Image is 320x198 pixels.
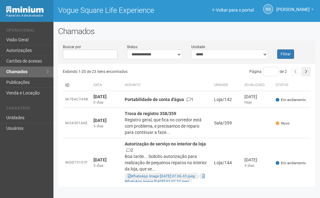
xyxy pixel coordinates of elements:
strong: Portabilidade de conta d'água [125,97,184,102]
td: Sala/359 [212,108,242,138]
img: Minium [6,6,44,13]
a: WhatsApp Image [DATE] 07.06.43.jpeg [128,174,195,178]
span: Hoje [244,100,252,104]
div: 0 dias [93,100,120,105]
span: 2 [126,148,133,153]
td: M-2A501A6E [63,108,91,138]
a: NS [263,4,273,14]
td: M-DD73151F [63,138,91,187]
th: Data [91,79,122,91]
div: 5 dias [93,163,120,168]
div: [DATE] [244,94,271,100]
span: Nicolle Silva [276,1,310,12]
label: Buscar por [63,44,81,50]
div: 5 dias [93,124,120,129]
div: [DATE] [244,157,271,163]
div: Boa tarde... Solicito autorização para realização de pequenos reparos no interior da loja, que se... [125,153,209,172]
td: Loja/142 [212,91,242,108]
td: ID [63,79,91,91]
span: Novo [276,121,290,126]
span: 4 dias [244,163,254,168]
th: Assunto [122,79,212,91]
a: Voltar para o portal [212,8,254,13]
span: Em andamento [276,97,306,103]
label: Status [127,44,137,50]
th: Status [273,79,311,91]
span: Em andamento [276,160,306,166]
span: 1 [187,97,193,102]
h1: Vogue Square Life Experience [58,6,182,14]
strong: [DATE] [93,94,107,99]
a: [PERSON_NAME] [276,8,314,13]
strong: [DATE] [93,157,107,162]
button: Filtrar [277,49,294,59]
strong: [DATE] [93,118,107,123]
li: Cadastros [6,106,49,113]
th: Unidade [212,79,242,91]
td: M-7EAC7A9B [63,91,91,108]
th: Atualizado [242,79,273,91]
span: Página de 2 [249,69,287,74]
div: Exibindo 1-20 de 23 itens encontrados [63,67,187,76]
div: Painel do Administrador [6,13,49,18]
label: Unidade [191,44,205,50]
strong: Troca de registro 358/359 [125,111,176,116]
li: Operacional [6,28,49,35]
strong: Autorização de serviço no interior da loja [125,141,206,146]
h2: Chamados [58,27,315,36]
div: Registro geral, que fica no corredor está com problema, e precisamos de reparo para continuar a f... [125,117,209,135]
td: Loja/144 [212,138,242,187]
